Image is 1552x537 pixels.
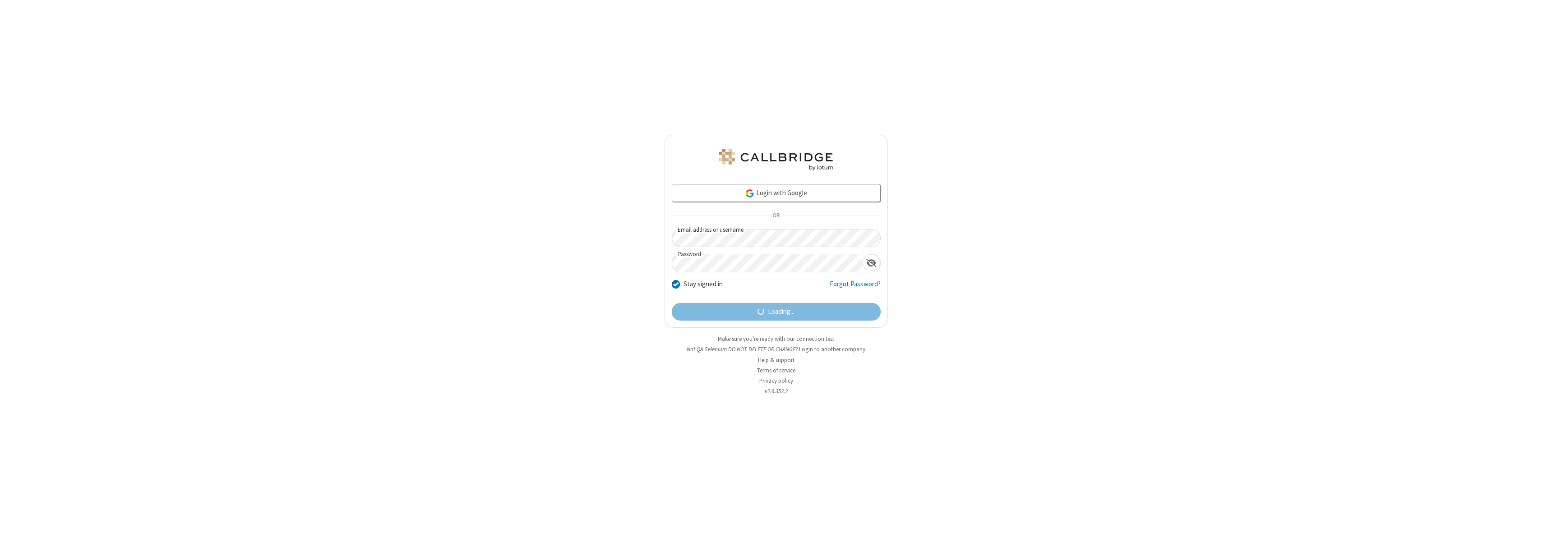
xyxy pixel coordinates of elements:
[830,279,881,296] a: Forgot Password?
[672,254,863,272] input: Password
[718,335,834,343] a: Make sure you're ready with our connection test
[769,210,783,222] span: OR
[759,377,793,385] a: Privacy policy
[684,279,723,289] label: Stay signed in
[757,367,795,374] a: Terms of service
[665,387,888,395] li: v2.6.353.2
[863,254,880,271] div: Show password
[768,307,794,317] span: Loading...
[665,345,888,353] li: Not QA Selenium DO NOT DELETE OR CHANGE?
[672,303,881,321] button: Loading...
[799,345,865,353] button: Login to another company
[758,356,794,364] a: Help & support
[717,149,835,170] img: QA Selenium DO NOT DELETE OR CHANGE
[672,229,881,247] input: Email address or username
[745,188,755,198] img: google-icon.png
[672,184,881,202] a: Login with Google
